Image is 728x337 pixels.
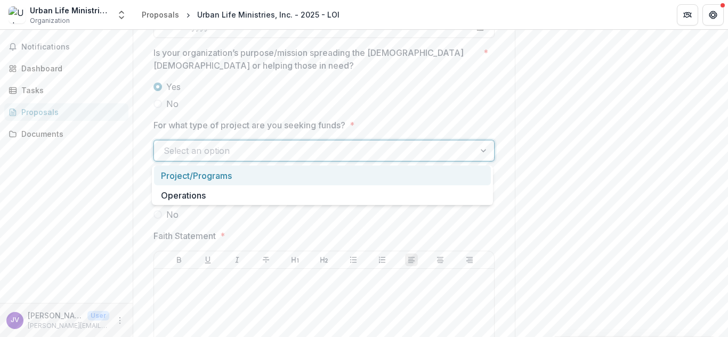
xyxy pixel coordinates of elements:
[21,43,124,52] span: Notifications
[260,253,272,266] button: Strike
[152,166,493,205] div: Select options list
[114,314,126,327] button: More
[21,85,120,96] div: Tasks
[318,253,330,266] button: Heading 2
[21,128,120,139] div: Documents
[153,229,216,242] p: Faith Statement
[154,185,491,205] div: Operations
[153,119,345,131] p: For what type of project are you seeking funds?
[201,253,214,266] button: Underline
[28,321,109,331] p: [PERSON_NAME][EMAIL_ADDRESS][DOMAIN_NAME]
[28,310,83,321] p: [PERSON_NAME]
[30,16,70,26] span: Organization
[9,6,26,23] img: Urban Life Ministries, Inc.
[173,253,185,266] button: Bold
[166,208,179,221] span: No
[87,311,109,320] p: User
[4,125,128,143] a: Documents
[702,4,724,26] button: Get Help
[405,253,418,266] button: Align Left
[289,253,302,266] button: Heading 1
[137,7,183,22] a: Proposals
[21,106,120,118] div: Proposals
[142,9,179,20] div: Proposals
[166,97,179,110] span: No
[4,60,128,77] a: Dashboard
[677,4,698,26] button: Partners
[154,166,491,185] div: Project/Programs
[231,253,244,266] button: Italicize
[30,5,110,16] div: Urban Life Ministries, Inc.
[4,38,128,55] button: Notifications
[137,7,344,22] nav: breadcrumb
[4,103,128,121] a: Proposals
[434,253,447,266] button: Align Center
[376,253,389,266] button: Ordered List
[166,80,181,93] span: Yes
[347,253,360,266] button: Bullet List
[4,81,128,99] a: Tasks
[197,9,339,20] div: Urban Life Ministries, Inc. - 2025 - LOI
[11,317,19,324] div: Jose Vallejo
[21,63,120,74] div: Dashboard
[153,46,479,72] p: Is your organization’s purpose/mission spreading the [DEMOGRAPHIC_DATA] [DEMOGRAPHIC_DATA] or hel...
[114,4,129,26] button: Open entity switcher
[463,253,476,266] button: Align Right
